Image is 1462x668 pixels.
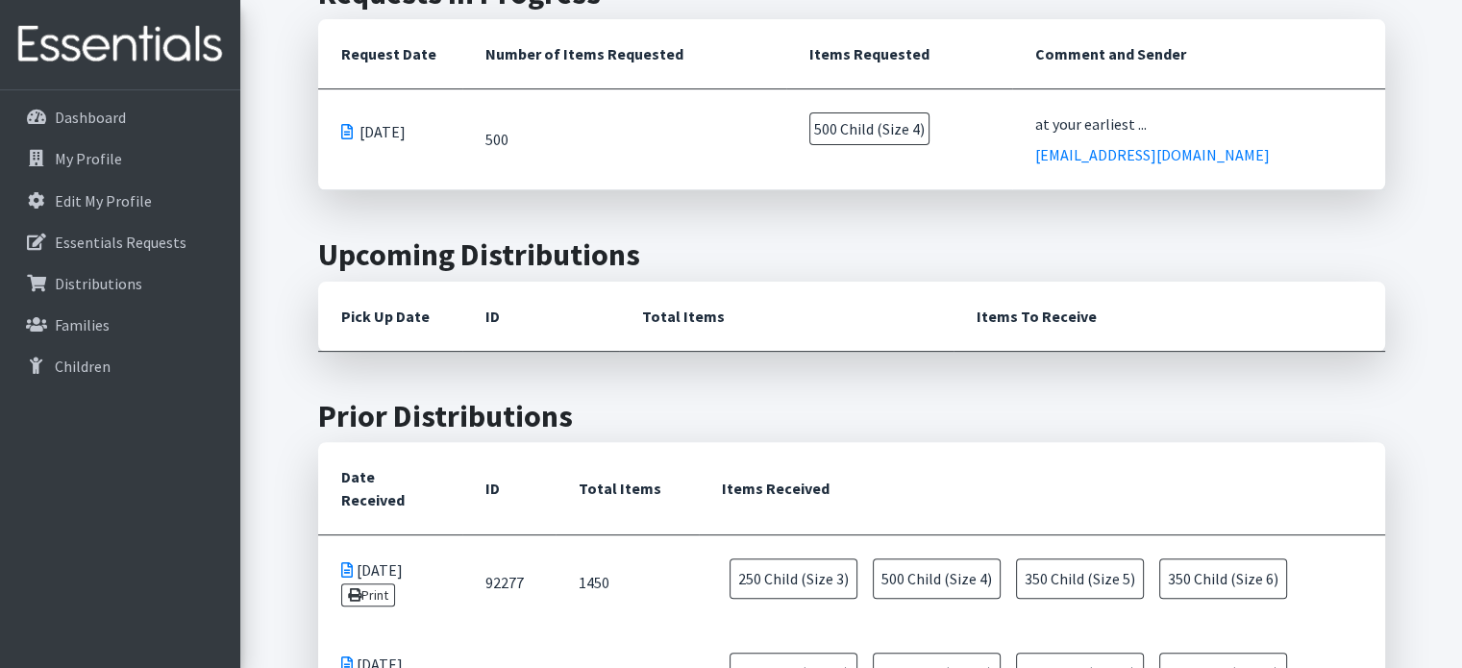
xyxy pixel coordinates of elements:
div: at your earliest ... [1035,112,1362,136]
a: Essentials Requests [8,223,233,261]
a: Distributions [8,264,233,303]
th: Date Received [318,442,462,535]
p: Essentials Requests [55,233,186,252]
th: ID [462,282,619,352]
td: 500 [462,89,786,190]
th: Items Requested [786,19,1012,89]
th: ID [462,442,557,535]
td: [DATE] [318,535,462,631]
a: Children [8,347,233,385]
th: Total Items [556,442,699,535]
span: 500 Child (Size 4) [809,112,929,145]
a: Print [341,583,396,606]
p: Distributions [55,274,142,293]
span: 350 Child (Size 5) [1016,558,1144,599]
p: Families [55,315,110,334]
th: Items Received [699,442,1385,535]
a: [EMAIL_ADDRESS][DOMAIN_NAME] [1035,145,1270,164]
th: Pick Up Date [318,282,462,352]
td: 1450 [556,535,699,631]
span: [DATE] [359,120,406,143]
h2: Upcoming Distributions [318,236,1385,273]
span: 250 Child (Size 3) [730,558,857,599]
th: Total Items [619,282,954,352]
span: 350 Child (Size 6) [1159,558,1287,599]
th: Comment and Sender [1012,19,1385,89]
p: Edit My Profile [55,191,152,210]
p: Dashboard [55,108,126,127]
a: My Profile [8,139,233,178]
img: HumanEssentials [8,12,233,77]
p: Children [55,357,111,376]
th: Items To Receive [954,282,1385,352]
a: Dashboard [8,98,233,136]
a: Edit My Profile [8,182,233,220]
h2: Prior Distributions [318,398,1385,434]
td: 92277 [462,535,557,631]
span: 500 Child (Size 4) [873,558,1001,599]
th: Number of Items Requested [462,19,786,89]
p: My Profile [55,149,122,168]
th: Request Date [318,19,462,89]
a: Families [8,306,233,344]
